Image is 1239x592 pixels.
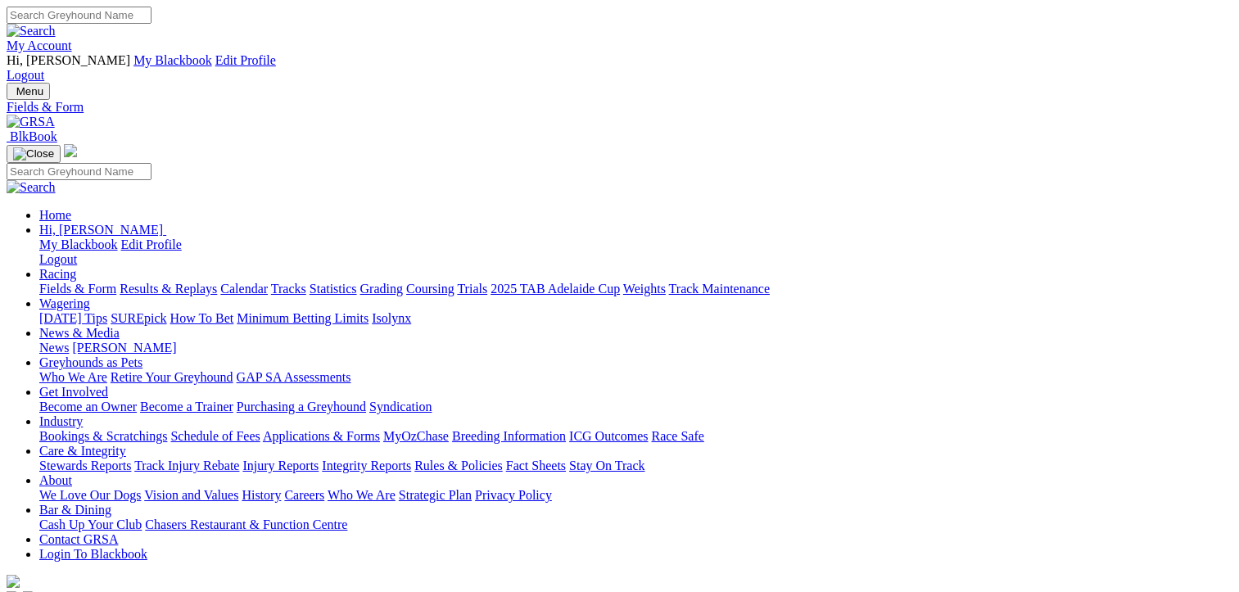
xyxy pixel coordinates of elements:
a: Applications & Forms [263,429,380,443]
a: Syndication [369,400,432,413]
a: Logout [39,252,77,266]
a: My Account [7,38,72,52]
a: My Blackbook [39,237,118,251]
a: Retire Your Greyhound [111,370,233,384]
a: Logout [7,68,44,82]
a: Wagering [39,296,90,310]
a: SUREpick [111,311,166,325]
div: Care & Integrity [39,459,1232,473]
span: Hi, [PERSON_NAME] [7,53,130,67]
div: Bar & Dining [39,517,1232,532]
div: Racing [39,282,1232,296]
a: Bookings & Scratchings [39,429,167,443]
a: Edit Profile [215,53,276,67]
a: Login To Blackbook [39,547,147,561]
a: Coursing [406,282,454,296]
div: Greyhounds as Pets [39,370,1232,385]
a: Who We Are [328,488,396,502]
button: Toggle navigation [7,145,61,163]
a: My Blackbook [133,53,212,67]
span: BlkBook [10,129,57,143]
a: Get Involved [39,385,108,399]
a: Track Maintenance [669,282,770,296]
a: Purchasing a Greyhound [237,400,366,413]
a: Trials [457,282,487,296]
div: Wagering [39,311,1232,326]
img: GRSA [7,115,55,129]
a: Calendar [220,282,268,296]
a: GAP SA Assessments [237,370,351,384]
a: 2025 TAB Adelaide Cup [491,282,620,296]
a: Industry [39,414,83,428]
a: Schedule of Fees [170,429,260,443]
img: Search [7,24,56,38]
a: Statistics [310,282,357,296]
a: Privacy Policy [475,488,552,502]
a: Contact GRSA [39,532,118,546]
a: Isolynx [372,311,411,325]
a: Strategic Plan [399,488,472,502]
a: Become a Trainer [140,400,233,413]
a: How To Bet [170,311,234,325]
a: Tracks [271,282,306,296]
div: News & Media [39,341,1232,355]
a: Chasers Restaurant & Function Centre [145,517,347,531]
a: Race Safe [651,429,703,443]
a: Injury Reports [242,459,319,472]
a: Weights [623,282,666,296]
a: BlkBook [7,129,57,143]
div: My Account [7,53,1232,83]
div: Industry [39,429,1232,444]
a: Integrity Reports [322,459,411,472]
a: ICG Outcomes [569,429,648,443]
a: Greyhounds as Pets [39,355,142,369]
div: About [39,488,1232,503]
input: Search [7,7,151,24]
a: Grading [360,282,403,296]
a: News & Media [39,326,120,340]
input: Search [7,163,151,180]
img: logo-grsa-white.png [7,575,20,588]
div: Hi, [PERSON_NAME] [39,237,1232,267]
div: Get Involved [39,400,1232,414]
a: Results & Replays [120,282,217,296]
span: Hi, [PERSON_NAME] [39,223,163,237]
a: Vision and Values [144,488,238,502]
a: Fact Sheets [506,459,566,472]
a: Bar & Dining [39,503,111,517]
img: Close [13,147,54,160]
a: News [39,341,69,355]
a: Stewards Reports [39,459,131,472]
a: Breeding Information [452,429,566,443]
a: Fields & Form [39,282,116,296]
a: Rules & Policies [414,459,503,472]
a: Careers [284,488,324,502]
a: Fields & Form [7,100,1232,115]
a: Become an Owner [39,400,137,413]
a: [DATE] Tips [39,311,107,325]
a: History [242,488,281,502]
a: Who We Are [39,370,107,384]
img: Search [7,180,56,195]
a: We Love Our Dogs [39,488,141,502]
a: [PERSON_NAME] [72,341,176,355]
a: Edit Profile [121,237,182,251]
img: logo-grsa-white.png [64,144,77,157]
a: Cash Up Your Club [39,517,142,531]
span: Menu [16,85,43,97]
a: About [39,473,72,487]
a: Minimum Betting Limits [237,311,369,325]
a: Track Injury Rebate [134,459,239,472]
a: Home [39,208,71,222]
a: Hi, [PERSON_NAME] [39,223,166,237]
a: Racing [39,267,76,281]
a: Stay On Track [569,459,644,472]
a: Care & Integrity [39,444,126,458]
button: Toggle navigation [7,83,50,100]
a: MyOzChase [383,429,449,443]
